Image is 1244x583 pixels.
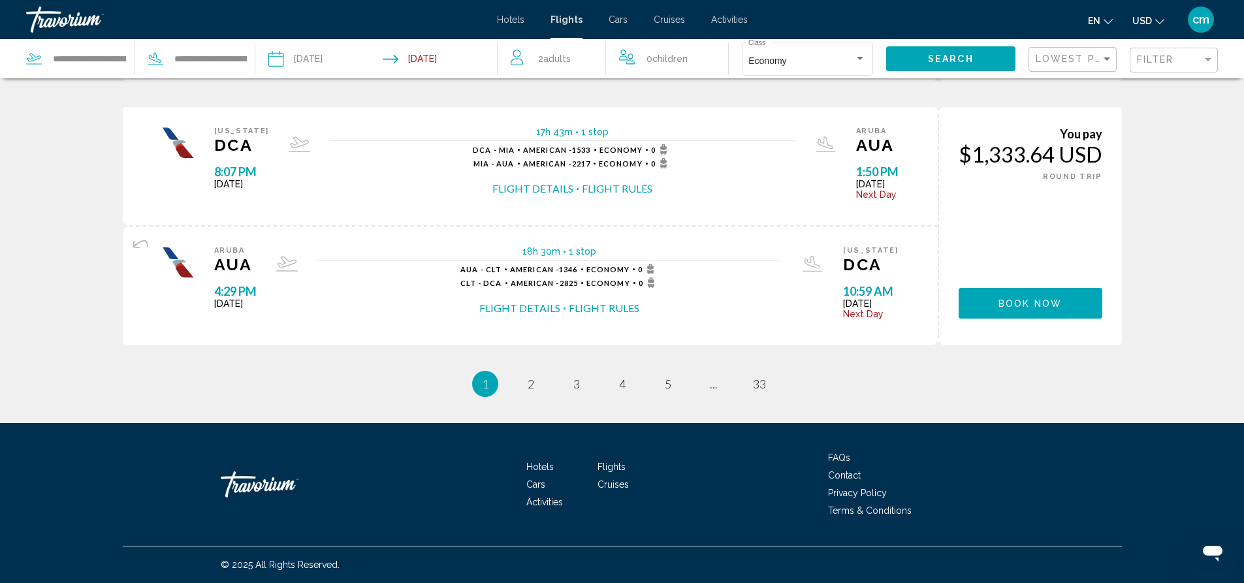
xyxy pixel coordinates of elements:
[523,146,572,154] span: American -
[856,189,899,200] span: Next Day
[1088,16,1100,26] span: en
[586,279,630,287] span: Economy
[214,165,270,179] span: 8:07 PM
[26,7,484,33] a: Travorium
[214,135,270,155] span: DCA
[550,14,582,25] a: Flights
[959,127,1102,141] div: You pay
[886,46,1015,71] button: Search
[569,301,639,315] button: Flight Rules
[1192,531,1234,573] iframe: Button to launch messaging window
[214,298,257,309] span: [DATE]
[619,377,626,391] span: 4
[523,146,590,154] span: 1533
[221,559,340,570] span: © 2025 All Rights Reserved.
[638,264,658,274] span: 0
[214,127,270,135] span: [US_STATE]
[843,255,899,274] span: DCA
[482,377,488,391] span: 1
[843,246,899,255] span: [US_STATE]
[511,279,578,287] span: 2825
[221,465,351,504] a: Travorium
[711,14,748,25] a: Activities
[646,50,688,68] span: 0
[639,277,659,288] span: 0
[828,452,850,463] a: FAQs
[652,54,688,64] span: Children
[1184,6,1218,33] button: User Menu
[523,159,590,168] span: 2217
[582,181,652,196] button: Flight Rules
[268,39,323,78] button: Depart date: Sep 19, 2025
[526,479,545,490] a: Cars
[497,14,524,25] a: Hotels
[538,50,571,68] span: 2
[856,135,899,155] span: AUA
[510,265,559,274] span: American -
[1192,13,1209,26] span: cm
[536,127,573,137] span: 17h 43m
[214,179,270,189] span: [DATE]
[843,284,899,298] span: 10:59 AM
[598,479,629,490] a: Cruises
[998,298,1062,309] span: Book now
[599,146,643,154] span: Economy
[214,284,257,298] span: 4:29 PM
[1137,54,1174,65] span: Filter
[526,497,563,507] a: Activities
[651,144,671,155] span: 0
[1036,54,1113,65] mat-select: Sort by
[528,377,534,391] span: 2
[586,265,630,274] span: Economy
[473,159,515,168] span: MIA - AUA
[1043,172,1102,181] span: ROUND TRIP
[543,54,571,64] span: Adults
[856,165,899,179] span: 1:50 PM
[828,505,912,516] a: Terms & Conditions
[460,279,502,287] span: CLT - DCA
[214,246,257,255] span: Aruba
[928,54,974,65] span: Search
[573,377,580,391] span: 3
[828,470,861,481] a: Contact
[959,288,1102,319] button: Book now
[511,279,560,287] span: American -
[599,159,643,168] span: Economy
[498,39,728,78] button: Travelers: 2 adults, 0 children
[748,55,786,66] span: Economy
[710,377,718,391] span: ...
[526,462,554,472] a: Hotels
[843,298,899,309] span: [DATE]
[214,255,257,274] span: AUA
[479,301,560,315] button: Flight Details
[959,141,1102,167] div: $1,333.64 USD
[523,159,572,168] span: American -
[609,14,628,25] span: Cars
[1036,54,1120,64] span: Lowest Price
[569,246,596,257] span: 1 stop
[1130,47,1218,74] button: Filter
[843,309,899,319] span: Next Day
[651,158,671,168] span: 0
[856,127,899,135] span: Aruba
[654,14,685,25] a: Cruises
[828,488,887,498] a: Privacy Policy
[522,246,560,257] span: 18h 30m
[856,179,899,189] span: [DATE]
[492,181,573,196] button: Flight Details
[460,265,502,274] span: AUA - CLT
[383,39,437,78] button: Return date: Sep 23, 2025
[598,462,626,472] a: Flights
[1132,11,1164,30] button: Change currency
